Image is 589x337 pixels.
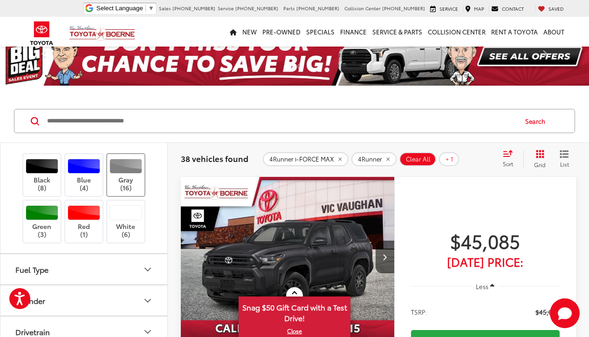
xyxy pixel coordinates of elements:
a: New [240,17,260,47]
img: Vic Vaughan Toyota of Boerne [69,25,136,41]
span: Parts [283,5,295,12]
span: Grid [534,161,546,168]
span: Contact [502,5,524,12]
button: + 1 [439,152,459,166]
button: Fuel TypeFuel Type [0,254,168,284]
a: My Saved Vehicles [535,5,566,13]
span: 4Runner [358,155,382,163]
span: Collision Center [344,5,381,12]
a: Collision Center [425,17,488,47]
span: List [560,160,569,168]
button: Search [516,109,559,133]
span: [PHONE_NUMBER] [296,5,339,12]
button: List View [553,149,576,168]
div: Cylinder [15,296,45,305]
img: Toyota [24,18,59,48]
span: Service [218,5,234,12]
button: remove 4Runner%20i-FORCE%20MAX [263,152,349,166]
label: Red (1) [65,205,103,238]
a: 2025 Toyota 4Runner SR52025 Toyota 4Runner SR52025 Toyota 4Runner SR52025 Toyota 4Runner SR5 [180,177,395,337]
a: Map [463,5,486,13]
input: Search by Make, Model, or Keyword [46,110,516,132]
a: About [541,17,567,47]
div: Fuel Type [15,265,48,274]
div: 2025 Toyota 4Runner SR5 0 [180,177,395,337]
span: Clear All [406,155,431,163]
span: 4Runner i-FORCE MAX [269,155,334,163]
span: Less [476,282,488,290]
a: Rent a Toyota [488,17,541,47]
span: [DATE] Price: [411,257,560,266]
span: $45,085 [535,307,560,317]
a: Finance [337,17,370,47]
label: Black (8) [23,159,61,192]
button: Toggle Chat Window [550,298,580,328]
a: Specials [303,17,337,47]
label: Blue (4) [65,159,103,192]
button: Select sort value [498,149,523,168]
a: Service & Parts: Opens in a new tab [370,17,425,47]
span: Map [474,5,484,12]
span: TSRP: [411,307,427,317]
span: 38 vehicles found [181,153,248,164]
button: CylinderCylinder [0,285,168,316]
svg: Start Chat [550,298,580,328]
span: Saved [548,5,564,12]
label: White (6) [107,205,145,238]
span: Sales [159,5,171,12]
a: Select Language​ [96,5,154,12]
div: Fuel Type [142,264,153,275]
button: Next image [376,241,394,273]
div: Cylinder [142,295,153,306]
button: remove 4Runner [351,152,397,166]
span: ​ [145,5,146,12]
span: [PHONE_NUMBER] [172,5,215,12]
span: + 1 [445,155,453,163]
button: Grid View [523,149,553,168]
button: Less [472,278,500,295]
button: Clear All [399,152,436,166]
span: [PHONE_NUMBER] [382,5,425,12]
span: Service [439,5,458,12]
span: Snag $50 Gift Card with a Test Drive! [240,297,349,326]
span: [PHONE_NUMBER] [235,5,278,12]
span: ▼ [148,5,154,12]
span: Sort [503,160,513,168]
label: Gray (16) [107,159,145,192]
a: Service [428,5,460,13]
a: Home [227,17,240,47]
label: Green (3) [23,205,61,238]
a: Pre-Owned [260,17,303,47]
span: Select Language [96,5,143,12]
span: $45,085 [411,229,560,252]
div: Drivetrain [15,327,50,336]
a: Contact [489,5,526,13]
